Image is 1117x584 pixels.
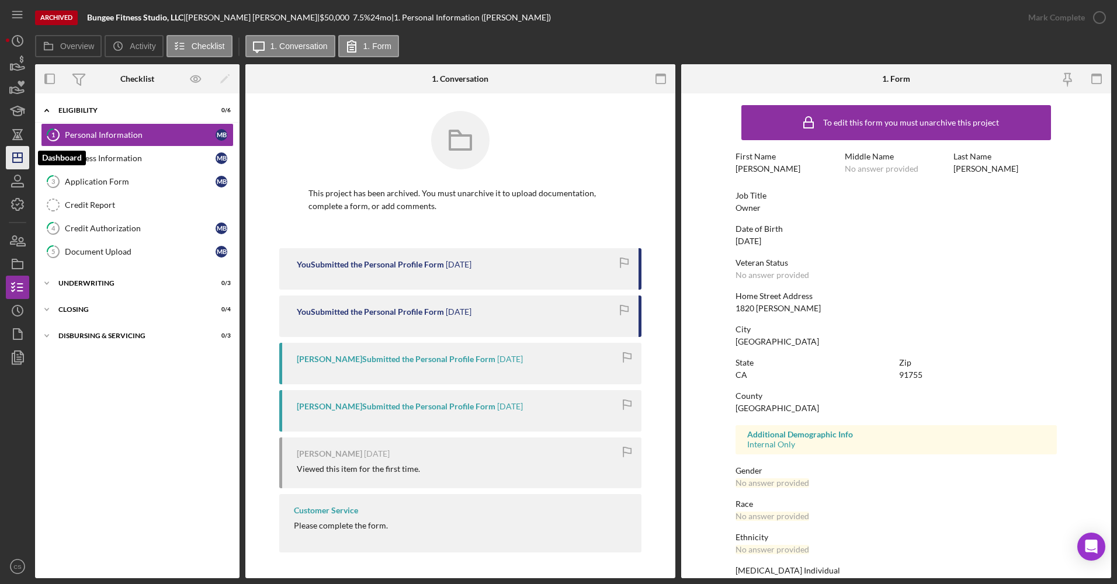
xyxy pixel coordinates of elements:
[65,224,216,233] div: Credit Authorization
[245,35,335,57] button: 1. Conversation
[51,248,55,255] tspan: 5
[297,402,495,411] div: [PERSON_NAME] Submitted the Personal Profile Form
[845,164,918,173] div: No answer provided
[338,35,399,57] button: 1. Form
[497,402,523,411] time: 2025-08-18 22:16
[899,370,922,380] div: 91755
[294,506,358,515] div: Customer Service
[308,187,612,213] p: This project has been archived. You must unarchive it to upload documentation, complete a form, o...
[736,391,1057,401] div: County
[51,178,55,185] tspan: 3
[210,107,231,114] div: 0 / 6
[446,260,471,269] time: 2025-08-19 18:23
[35,11,78,25] div: Archived
[51,154,55,162] tspan: 2
[823,118,999,127] div: To edit this form you must unarchive this project
[747,430,1045,439] div: Additional Demographic Info
[736,533,1057,542] div: Ethnicity
[216,152,227,164] div: M B
[736,566,1057,575] div: [MEDICAL_DATA] Individual
[446,307,471,317] time: 2025-08-19 16:26
[736,512,809,521] div: No answer provided
[497,354,523,364] time: 2025-08-18 22:22
[13,564,21,570] text: CS
[65,154,216,163] div: Business Information
[882,74,910,84] div: 1. Form
[41,240,234,263] a: 5Document UploadMB
[736,152,839,161] div: First Name
[736,370,747,380] div: CA
[210,306,231,313] div: 0 / 4
[294,521,388,530] div: Please complete the form.
[736,337,819,346] div: [GEOGRAPHIC_DATA]
[41,217,234,240] a: 4Credit AuthorizationMB
[363,41,391,51] label: 1. Form
[432,74,488,84] div: 1. Conversation
[736,270,809,280] div: No answer provided
[51,131,55,138] tspan: 1
[41,147,234,170] a: 2Business InformationMB
[58,107,202,114] div: Eligibility
[210,332,231,339] div: 0 / 3
[370,13,391,22] div: 24 mo
[953,152,1057,161] div: Last Name
[186,13,320,22] div: [PERSON_NAME] [PERSON_NAME] |
[216,223,227,234] div: M B
[736,466,1057,475] div: Gender
[41,123,234,147] a: 1Personal InformationMB
[216,176,227,187] div: M B
[41,193,234,217] a: Credit Report
[41,170,234,193] a: 3Application FormMB
[736,358,893,367] div: State
[166,35,233,57] button: Checklist
[736,258,1057,267] div: Veteran Status
[1017,6,1111,29] button: Mark Complete
[736,203,761,213] div: Owner
[120,74,154,84] div: Checklist
[736,224,1057,234] div: Date of Birth
[747,440,1045,449] div: Internal Only
[105,35,163,57] button: Activity
[65,247,216,256] div: Document Upload
[736,325,1057,334] div: City
[297,260,444,269] div: You Submitted the Personal Profile Form
[216,129,227,141] div: M B
[353,13,370,22] div: 7.5 %
[736,291,1057,301] div: Home Street Address
[6,555,29,578] button: CS
[736,164,800,173] div: [PERSON_NAME]
[297,307,444,317] div: You Submitted the Personal Profile Form
[320,13,353,22] div: $50,000
[65,177,216,186] div: Application Form
[736,499,1057,509] div: Race
[736,545,809,554] div: No answer provided
[736,191,1057,200] div: Job Title
[216,246,227,258] div: M B
[210,280,231,287] div: 0 / 3
[87,12,183,22] b: Bungee Fitness Studio, LLC
[65,200,233,210] div: Credit Report
[35,35,102,57] button: Overview
[845,152,948,161] div: Middle Name
[899,358,1057,367] div: Zip
[736,237,761,246] div: [DATE]
[953,164,1018,173] div: [PERSON_NAME]
[736,304,821,313] div: 1820 [PERSON_NAME]
[1028,6,1085,29] div: Mark Complete
[736,478,809,488] div: No answer provided
[58,280,202,287] div: Underwriting
[60,41,94,51] label: Overview
[736,404,819,413] div: [GEOGRAPHIC_DATA]
[297,464,420,474] div: Viewed this item for the first time.
[130,41,155,51] label: Activity
[270,41,328,51] label: 1. Conversation
[1077,533,1105,561] div: Open Intercom Messenger
[297,449,362,458] div: [PERSON_NAME]
[58,306,202,313] div: Closing
[297,354,495,364] div: [PERSON_NAME] Submitted the Personal Profile Form
[192,41,225,51] label: Checklist
[58,332,202,339] div: Disbursing & Servicing
[364,449,390,458] time: 2025-08-18 22:15
[391,13,551,22] div: | 1. Personal Information ([PERSON_NAME])
[51,224,55,232] tspan: 4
